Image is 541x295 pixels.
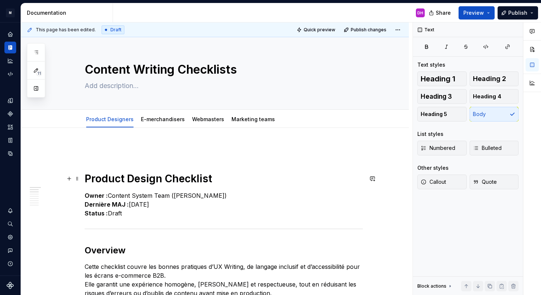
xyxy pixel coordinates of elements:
[85,201,129,208] strong: Dernière MAJ :
[470,141,519,155] button: Bulleted
[4,231,16,243] a: Settings
[508,9,527,17] span: Publish
[85,245,363,256] h2: Overview
[417,130,443,138] div: List styles
[189,111,227,127] div: Webmasters
[417,71,467,86] button: Heading 1
[417,175,467,189] button: Callout
[4,55,16,67] a: Analytics
[304,27,335,33] span: Quick preview
[110,27,121,33] span: Draft
[83,111,137,127] div: Product Designers
[470,71,519,86] button: Heading 2
[27,9,110,17] div: Documentation
[425,6,456,20] button: Share
[417,281,453,291] div: Block actions
[4,28,16,40] a: Home
[138,111,188,127] div: E-merchandisers
[85,192,108,199] strong: Owner :
[421,178,446,186] span: Callout
[192,116,224,122] a: Webmasters
[417,107,467,122] button: Heading 5
[342,25,390,35] button: Publish changes
[436,9,451,17] span: Share
[417,141,467,155] button: Numbered
[4,205,16,217] button: Notifications
[417,164,449,172] div: Other styles
[4,245,16,256] button: Contact support
[417,61,445,69] div: Text styles
[421,75,455,82] span: Heading 1
[36,27,96,33] span: This page has been edited.
[470,175,519,189] button: Quote
[417,89,467,104] button: Heading 3
[86,116,134,122] a: Product Designers
[85,210,108,217] strong: Status :
[417,283,446,289] div: Block actions
[4,218,16,230] button: Search ⌘K
[4,108,16,120] a: Components
[4,148,16,159] a: Data sources
[36,70,42,76] span: 11
[85,172,363,185] h1: Product Design Checklist
[421,110,447,118] span: Heading 5
[4,68,16,80] a: Code automation
[473,178,497,186] span: Quote
[421,144,455,152] span: Numbered
[6,8,15,17] div: M
[473,144,502,152] span: Bulleted
[470,89,519,104] button: Heading 4
[85,191,363,218] p: Content System Team ([PERSON_NAME]) [DATE] Draft
[4,134,16,146] a: Storybook stories
[229,111,278,127] div: Marketing teams
[83,61,361,78] textarea: Content Writing Checklists
[4,95,16,106] a: Design tokens
[351,27,386,33] span: Publish changes
[4,121,16,133] a: Assets
[498,6,538,20] button: Publish
[473,75,506,82] span: Heading 2
[473,93,501,100] span: Heading 4
[231,116,275,122] a: Marketing teams
[4,42,16,53] a: Documentation
[417,10,423,16] div: DH
[463,9,484,17] span: Preview
[459,6,495,20] button: Preview
[421,93,452,100] span: Heading 3
[294,25,339,35] button: Quick preview
[7,282,14,289] svg: Supernova Logo
[141,116,185,122] a: E-merchandisers
[1,5,19,21] button: M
